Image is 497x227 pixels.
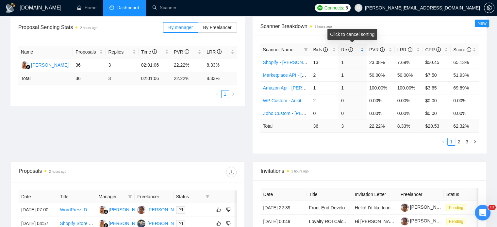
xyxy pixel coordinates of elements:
[471,138,479,146] li: Next Page
[203,25,231,30] span: By Freelancer
[229,90,237,98] li: Next Page
[291,170,309,173] time: 2 hours ago
[80,26,97,30] time: 2 hours ago
[367,94,395,107] td: 0.00%
[451,107,479,120] td: 0.00%
[446,205,469,210] a: Pending
[185,49,189,54] span: info-circle
[324,4,344,11] span: Connects:
[106,58,138,72] td: 3
[422,107,451,120] td: $0.00
[171,72,204,85] td: 22.22 %
[484,5,494,10] a: setting
[106,46,138,58] th: Replies
[304,48,308,52] span: filter
[260,120,311,132] td: Total
[463,138,471,146] li: 3
[213,90,221,98] li: Previous Page
[439,138,447,146] button: left
[222,90,229,98] a: 1
[339,94,367,107] td: 0
[367,56,395,69] td: 23.08%
[99,207,146,212] a: NN[PERSON_NAME]
[206,195,209,199] span: filter
[171,58,204,72] td: 22.22%
[422,56,451,69] td: $50.45
[229,90,237,98] button: right
[176,193,203,200] span: Status
[226,167,237,177] button: download
[5,3,16,13] img: logo
[367,120,395,132] td: 22.22 %
[261,188,306,201] th: Date
[147,220,185,227] div: [PERSON_NAME]
[367,81,395,94] td: 100.00%
[75,48,98,56] span: Proposals
[313,47,328,52] span: Bids
[451,94,479,107] td: 0.00%
[49,170,66,173] time: 2 hours ago
[310,107,339,120] td: 0
[303,45,309,55] span: filter
[204,58,237,72] td: 8.33%
[455,138,463,146] li: 2
[226,170,236,175] span: download
[117,5,139,10] span: Dashboard
[104,209,108,214] img: gigradar-bm.png
[73,46,106,58] th: Proposals
[348,47,353,52] span: info-circle
[408,47,412,52] span: info-circle
[263,111,332,116] a: Zoho Custom - [PERSON_NAME]
[380,47,385,52] span: info-circle
[18,46,73,58] th: Name
[323,47,328,52] span: info-circle
[401,217,409,225] img: c1CLg2NqYAUdXnbS7CwP-aTU_sk-drwHd05Vhh4rC-JpNJGVWJDkA-I05hTsMB1Uer
[19,167,127,177] div: Proposals
[317,5,323,10] img: upwork-logo.png
[339,120,367,132] td: 3
[436,47,441,52] span: info-circle
[446,219,469,224] a: Pending
[310,120,339,132] td: 36
[471,138,479,146] button: right
[139,72,171,85] td: 02:01:06
[422,94,451,107] td: $0.00
[109,5,114,10] span: dashboard
[224,206,232,214] button: dislike
[422,81,451,94] td: $3.65
[395,56,423,69] td: 7.69%
[422,120,451,132] td: $ 20.53
[345,4,348,11] span: 6
[401,203,409,212] img: c1CLg2NqYAUdXnbS7CwP-aTU_sk-drwHd05Vhh4rC-JpNJGVWJDkA-I05hTsMB1Uer
[395,94,423,107] td: 0.00%
[137,207,185,212] a: NK[PERSON_NAME]
[263,60,320,65] a: Shopify - [PERSON_NAME]
[477,21,487,26] span: New
[310,94,339,107] td: 2
[395,107,423,120] td: 0.00%
[451,69,479,81] td: 51.93%
[204,72,237,85] td: 8.33 %
[141,49,157,55] span: Time
[137,220,185,226] a: JN[PERSON_NAME]
[57,190,96,203] th: Title
[339,81,367,94] td: 1
[327,29,377,40] div: Click to cancel sorting
[168,25,193,30] span: By manager
[439,138,447,146] li: Previous Page
[401,218,448,223] a: [PERSON_NAME]
[216,207,221,212] span: like
[395,120,423,132] td: 8.33 %
[226,221,231,226] span: dislike
[135,190,173,203] th: Freelancer
[367,107,395,120] td: 0.00%
[341,47,353,52] span: Re
[310,56,339,69] td: 13
[18,72,73,85] td: Total
[217,49,222,54] span: info-circle
[109,220,146,227] div: [PERSON_NAME]
[446,218,466,225] span: Pending
[128,195,132,199] span: filter
[310,81,339,94] td: 1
